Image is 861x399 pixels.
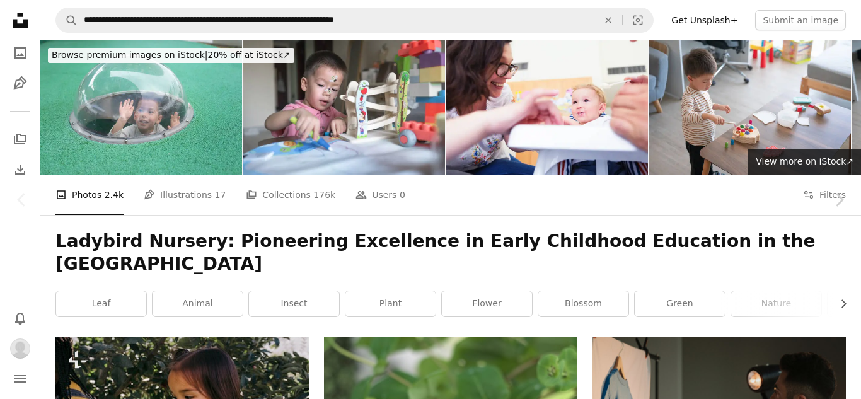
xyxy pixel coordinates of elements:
img: Happy Toddler Playing in a Clear Bubble at a Playground [40,40,242,175]
img: Avatar of user Farzana Bashir [10,338,30,359]
button: Notifications [8,306,33,331]
img: Mother feeding her child food [446,40,648,175]
a: Illustrations [8,71,33,96]
button: scroll list to the right [832,291,846,316]
span: 20% off at iStock ↗ [52,50,291,60]
button: Search Unsplash [56,8,78,32]
a: green [635,291,725,316]
a: nature [731,291,821,316]
a: animal [153,291,243,316]
button: Profile [8,336,33,361]
a: Get Unsplash+ [664,10,745,30]
a: Collections [8,127,33,152]
a: Users 0 [355,175,405,215]
button: Menu [8,366,33,391]
button: Visual search [623,8,653,32]
img: Toddler is playing with colorful toys at home [243,40,445,175]
span: 0 [400,188,405,202]
a: flower [442,291,532,316]
a: insect [249,291,339,316]
h1: Ladybird Nursery: Pioneering Excellence in Early Childhood Education in the [GEOGRAPHIC_DATA] [55,230,846,275]
a: Collections 176k [246,175,335,215]
button: Submit an image [755,10,846,30]
a: leaf [56,291,146,316]
a: View more on iStock↗ [748,149,861,175]
span: Browse premium images on iStock | [52,50,207,60]
a: Next [817,139,861,260]
button: Filters [803,175,846,215]
span: 176k [313,188,335,202]
a: Photos [8,40,33,66]
a: Illustrations 17 [144,175,226,215]
span: View more on iStock ↗ [756,156,853,166]
form: Find visuals sitewide [55,8,654,33]
a: blossom [538,291,628,316]
span: 17 [215,188,226,202]
a: plant [345,291,436,316]
a: Browse premium images on iStock|20% off at iStock↗ [40,40,302,71]
img: Joyful Toddler with Wooden Toy Fishing Set [649,40,851,175]
button: Clear [594,8,622,32]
